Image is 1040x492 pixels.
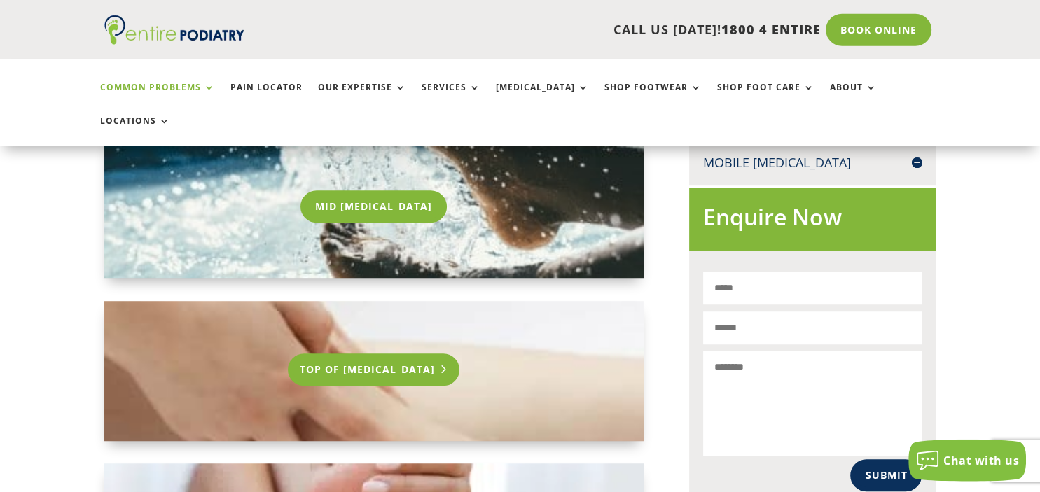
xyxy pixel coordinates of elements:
img: logo (1) [104,15,244,45]
p: CALL US [DATE]! [296,21,821,39]
a: Top Of [MEDICAL_DATA] [288,353,459,386]
span: Chat with us [943,453,1019,468]
a: Services [422,83,480,113]
a: Book Online [826,14,931,46]
button: Submit [850,459,922,491]
a: Entire Podiatry [104,34,244,48]
span: 1800 4 ENTIRE [721,21,821,38]
h2: Enquire Now [703,202,922,240]
h4: Mobile [MEDICAL_DATA] [703,154,922,171]
a: Our Expertise [318,83,406,113]
button: Chat with us [908,440,1026,482]
a: Shop Footwear [604,83,702,113]
a: [MEDICAL_DATA] [496,83,589,113]
a: About [830,83,877,113]
a: Mid [MEDICAL_DATA] [300,190,447,223]
a: Pain Locator [230,83,303,113]
a: Common Problems [100,83,215,113]
a: Locations [100,116,170,146]
a: Shop Foot Care [717,83,814,113]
